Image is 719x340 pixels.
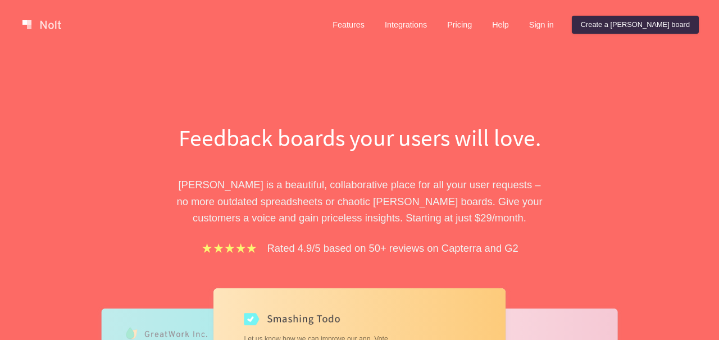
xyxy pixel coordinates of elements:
[572,16,699,34] a: Create a [PERSON_NAME] board
[438,16,481,34] a: Pricing
[520,16,563,34] a: Sign in
[166,176,553,226] p: [PERSON_NAME] is a beautiful, collaborative place for all your user requests – no more outdated s...
[201,242,258,255] img: stars.b067e34983.png
[324,16,374,34] a: Features
[166,121,553,154] h1: Feedback boards your users will love.
[376,16,436,34] a: Integrations
[267,240,518,256] p: Rated 4.9/5 based on 50+ reviews on Capterra and G2
[483,16,518,34] a: Help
